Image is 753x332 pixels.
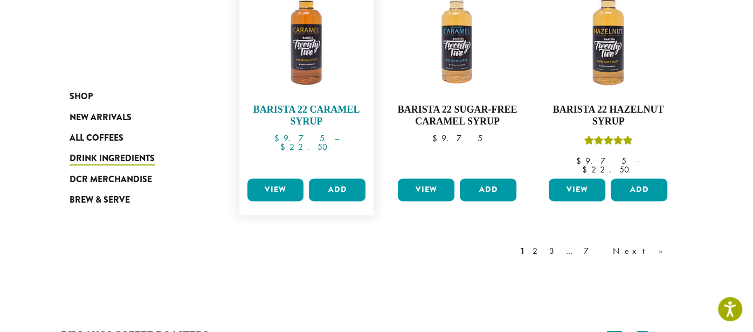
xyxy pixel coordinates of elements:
div: Rated 5.00 out of 5 [584,134,632,150]
a: 3 [547,245,561,258]
h4: Barista 22 Caramel Syrup [245,104,369,127]
a: View [247,178,304,201]
a: 7 [582,245,607,258]
span: – [334,133,338,144]
a: View [549,178,605,201]
bdi: 22.50 [280,141,333,153]
button: Add [460,178,516,201]
span: New Arrivals [70,111,132,124]
h4: Barista 22 Hazelnut Syrup [546,104,670,127]
span: Shop [70,90,93,103]
span: – [636,155,640,167]
bdi: 9.75 [274,133,324,144]
a: View [398,178,454,201]
span: $ [582,164,591,175]
bdi: 22.50 [582,164,634,175]
h4: Barista 22 Sugar-Free Caramel Syrup [395,104,519,127]
bdi: 9.75 [576,155,626,167]
a: Drink Ingredients [70,148,199,169]
span: All Coffees [70,132,123,145]
span: $ [280,141,289,153]
button: Add [309,178,365,201]
a: DCR Merchandise [70,169,199,190]
span: $ [274,133,283,144]
a: 1 [518,245,527,258]
span: $ [432,133,441,144]
span: DCR Merchandise [70,173,152,186]
button: Add [611,178,667,201]
a: All Coffees [70,128,199,148]
a: Next » [611,245,673,258]
span: Drink Ingredients [70,152,155,165]
a: 2 [530,245,544,258]
a: Shop [70,86,199,107]
span: Brew & Serve [70,193,130,207]
bdi: 9.75 [432,133,482,144]
a: … [564,245,578,258]
a: Brew & Serve [70,190,199,210]
span: $ [576,155,585,167]
a: New Arrivals [70,107,199,127]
